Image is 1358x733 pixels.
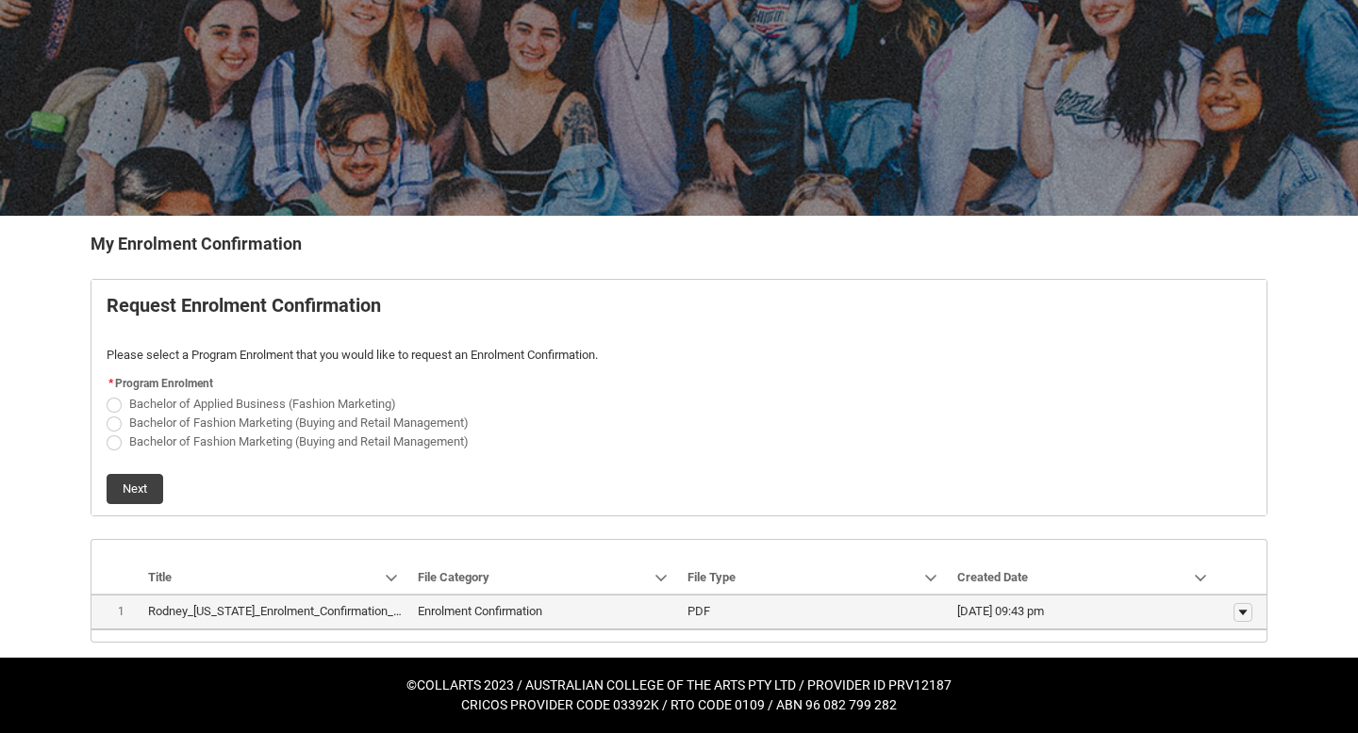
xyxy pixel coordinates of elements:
button: Next [107,474,163,504]
lightning-formatted-date-time: [DATE] 09:43 pm [957,604,1044,618]
span: Program Enrolment [115,377,213,390]
lightning-base-formatted-text: PDF [687,604,710,618]
span: Bachelor of Applied Business (Fashion Marketing) [129,397,396,411]
abbr: required [108,377,113,390]
b: My Enrolment Confirmation [91,234,302,253]
article: REDU_Generate_Enrolment_Confirmation flow [91,279,1267,516]
lightning-base-formatted-text: Enrolment Confirmation [418,604,542,618]
lightning-base-formatted-text: Rodney_[US_STATE]_Enrolment_Confirmation_May 27, 2025.pdf [148,604,485,618]
b: Request Enrolment Confirmation [107,294,381,317]
p: Please select a Program Enrolment that you would like to request an Enrolment Confirmation. [107,346,1251,365]
span: Bachelor of Fashion Marketing (Buying and Retail Management) [129,415,469,430]
span: Bachelor of Fashion Marketing (Buying and Retail Management) [129,434,469,448]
